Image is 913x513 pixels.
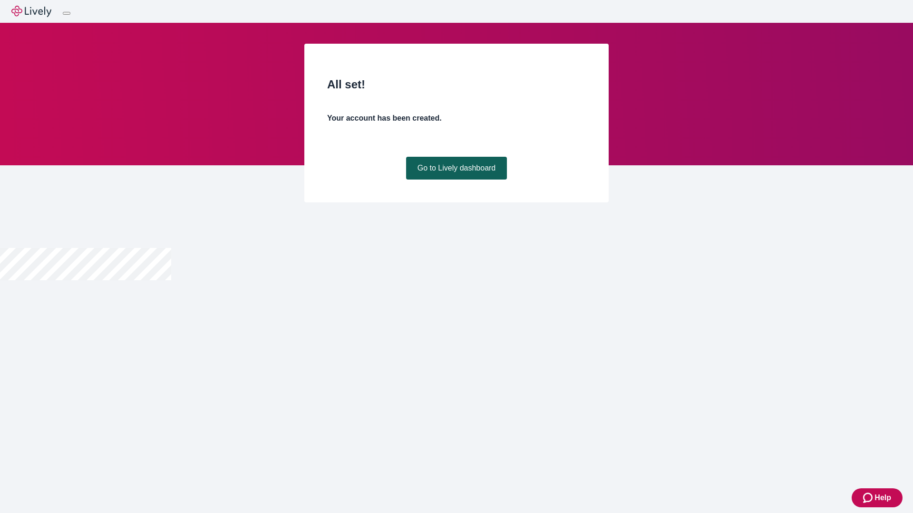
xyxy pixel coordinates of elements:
h4: Your account has been created. [327,113,586,124]
a: Go to Lively dashboard [406,157,507,180]
button: Zendesk support iconHelp [852,488,903,507]
h2: All set! [327,76,586,93]
img: Lively [11,6,51,17]
svg: Zendesk support icon [863,492,874,503]
span: Help [874,492,891,503]
button: Log out [63,12,70,15]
